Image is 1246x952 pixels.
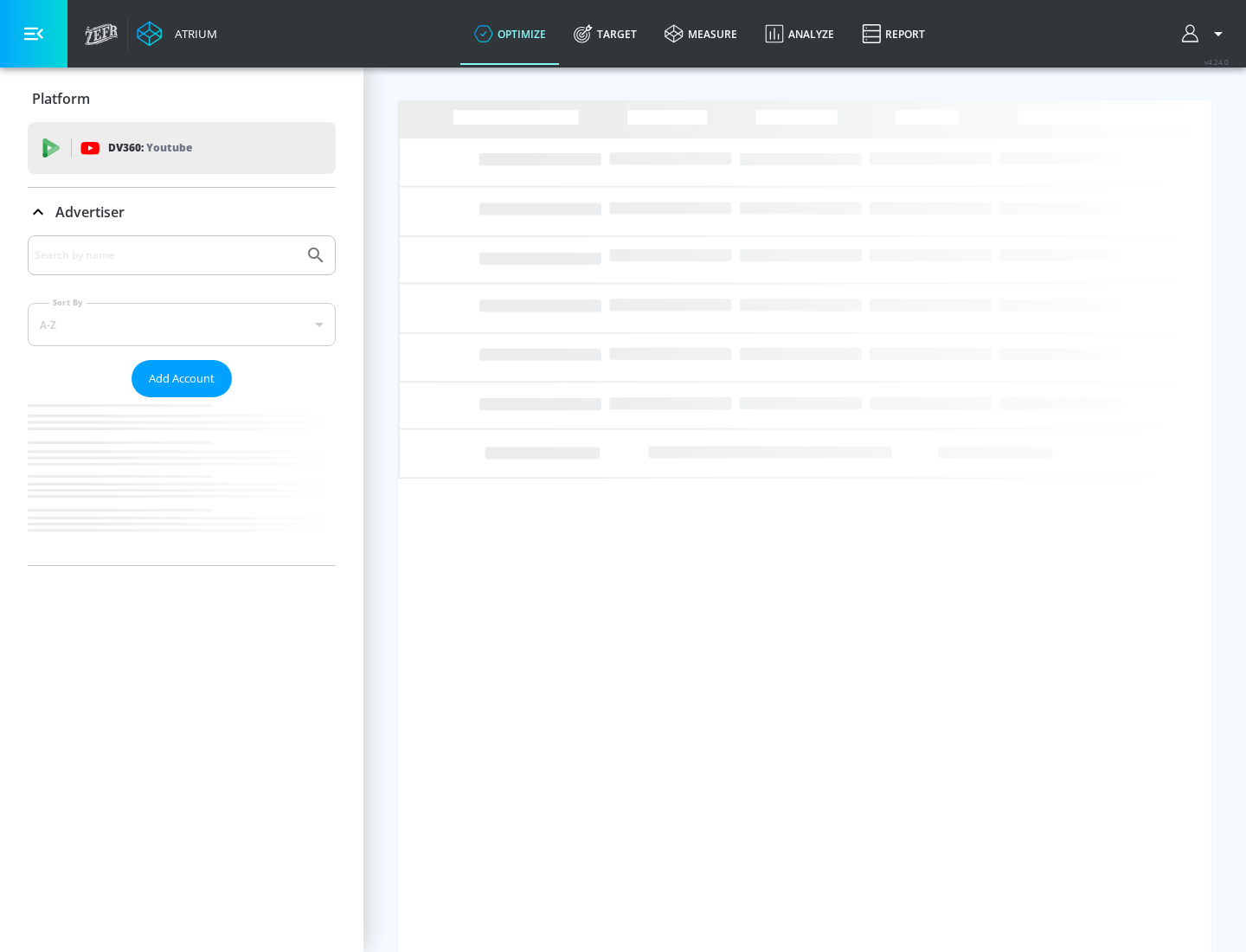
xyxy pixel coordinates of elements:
[1204,57,1229,67] span: v 4.24.0
[751,3,848,65] a: Analyze
[132,360,232,397] button: Add Account
[146,138,192,157] p: Youtube
[168,26,217,42] div: Atrium
[560,3,651,65] a: Target
[848,3,939,65] a: Report
[137,21,217,47] a: Atrium
[28,235,336,565] div: Advertiser
[28,74,336,123] div: Platform
[28,303,336,346] div: A-Z
[28,122,336,174] div: DV360: Youtube
[108,138,192,158] p: DV360:
[32,89,90,108] p: Platform
[28,397,336,565] nav: list of Advertiser
[28,188,336,236] div: Advertiser
[149,369,215,389] span: Add Account
[49,297,87,308] label: Sort By
[55,203,125,222] p: Advertiser
[460,3,560,65] a: optimize
[651,3,751,65] a: measure
[35,244,297,267] input: Search by name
